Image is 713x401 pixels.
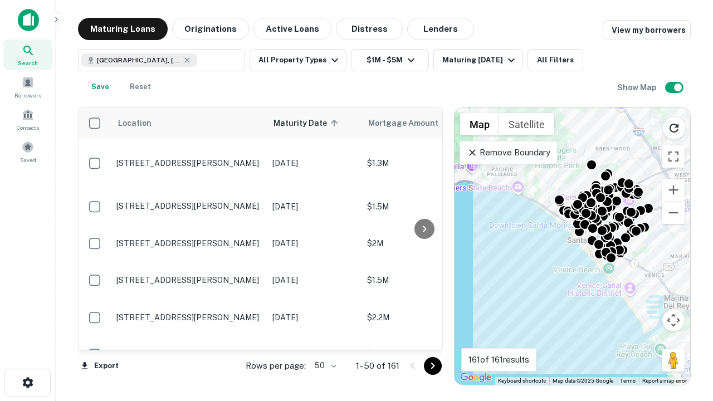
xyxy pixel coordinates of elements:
p: $1.5M [367,274,478,286]
button: Maturing Loans [78,18,168,40]
span: [GEOGRAPHIC_DATA], [GEOGRAPHIC_DATA], [GEOGRAPHIC_DATA] [97,55,180,65]
button: Active Loans [253,18,331,40]
p: [STREET_ADDRESS][PERSON_NAME] [116,349,261,359]
button: Map camera controls [662,309,685,331]
a: Report a map error [642,378,687,384]
button: Zoom in [662,179,685,201]
a: Search [3,40,52,70]
a: Terms (opens in new tab) [620,378,636,384]
p: [DATE] [272,274,356,286]
p: [DATE] [272,237,356,250]
div: 50 [310,358,338,374]
iframe: Chat Widget [657,312,713,365]
button: Toggle fullscreen view [662,145,685,168]
span: Contacts [17,123,39,132]
button: Show street map [460,113,499,135]
span: Search [18,58,38,67]
img: Google [457,370,494,385]
div: 0 0 [455,107,690,385]
button: Distress [336,18,403,40]
p: Rows per page: [246,359,306,373]
img: capitalize-icon.png [18,9,39,31]
p: 161 of 161 results [468,353,529,366]
span: Saved [20,155,36,164]
span: Maturity Date [274,116,341,130]
button: Originations [172,18,249,40]
button: Reload search area [662,116,686,140]
th: Location [111,107,267,139]
p: [DATE] [272,157,356,169]
p: $1.3M [367,157,478,169]
span: Location [118,116,152,130]
a: Saved [3,136,52,167]
a: Contacts [3,104,52,134]
button: Save your search to get updates of matches that match your search criteria. [82,76,118,98]
p: 1–50 of 161 [356,359,399,373]
th: Maturity Date [267,107,362,139]
p: Remove Boundary [467,146,550,159]
button: Show satellite imagery [499,113,554,135]
span: Map data ©2025 Google [553,378,613,384]
button: Zoom out [662,202,685,224]
button: All Filters [528,49,583,71]
button: Lenders [407,18,474,40]
p: $1.3M [367,348,478,360]
p: $2M [367,237,478,250]
span: Borrowers [14,91,41,100]
a: Open this area in Google Maps (opens a new window) [457,370,494,385]
a: View my borrowers [603,20,691,40]
p: $1.5M [367,200,478,213]
p: [STREET_ADDRESS][PERSON_NAME] [116,201,261,211]
span: Mortgage Amount [368,116,453,130]
p: [STREET_ADDRESS][PERSON_NAME] [116,275,261,285]
button: Export [78,358,121,374]
button: Keyboard shortcuts [498,377,546,385]
div: Maturing [DATE] [442,53,518,67]
p: [DATE] [272,348,356,360]
p: $2.2M [367,311,478,324]
button: Go to next page [424,357,442,375]
p: [STREET_ADDRESS][PERSON_NAME] [116,312,261,322]
p: [STREET_ADDRESS][PERSON_NAME] [116,158,261,168]
p: [STREET_ADDRESS][PERSON_NAME] [116,238,261,248]
button: Reset [123,76,158,98]
button: Maturing [DATE] [433,49,523,71]
p: [DATE] [272,311,356,324]
a: Borrowers [3,72,52,102]
button: $1M - $5M [351,49,429,71]
h6: Show Map [617,81,658,94]
p: [DATE] [272,200,356,213]
button: All Property Types [250,49,346,71]
th: Mortgage Amount [362,107,484,139]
